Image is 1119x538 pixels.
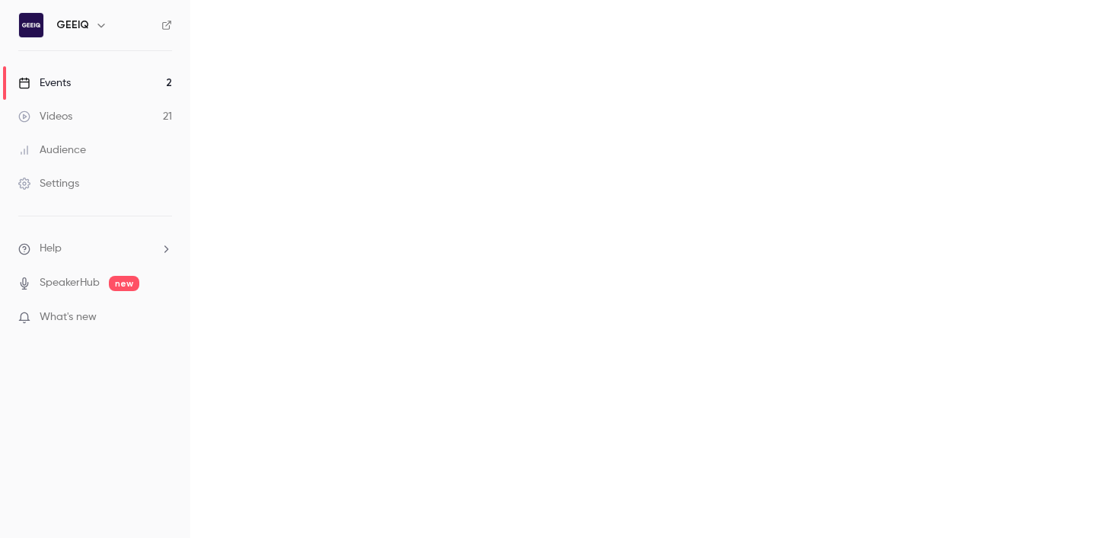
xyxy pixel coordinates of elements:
div: Settings [18,176,79,191]
div: Videos [18,109,72,124]
a: SpeakerHub [40,275,100,291]
span: Help [40,241,62,257]
div: Events [18,75,71,91]
img: GEEIQ [19,13,43,37]
span: What's new [40,309,97,325]
div: Audience [18,143,86,158]
li: help-dropdown-opener [18,241,172,257]
h6: GEEIQ [56,18,89,33]
span: new [109,276,139,291]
